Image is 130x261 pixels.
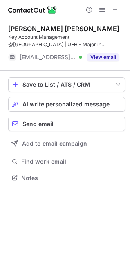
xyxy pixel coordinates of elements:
[8,117,125,131] button: Send email
[8,172,125,184] button: Notes
[8,136,125,151] button: Add to email campaign
[22,140,87,147] span: Add to email campaign
[8,156,125,167] button: Find work email
[22,121,54,127] span: Send email
[8,5,57,15] img: ContactOut v5.3.10
[22,101,110,108] span: AI write personalized message
[21,174,122,182] span: Notes
[22,81,111,88] div: Save to List / ATS / CRM
[8,77,125,92] button: save-profile-one-click
[8,97,125,112] button: AI write personalized message
[21,158,122,165] span: Find work email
